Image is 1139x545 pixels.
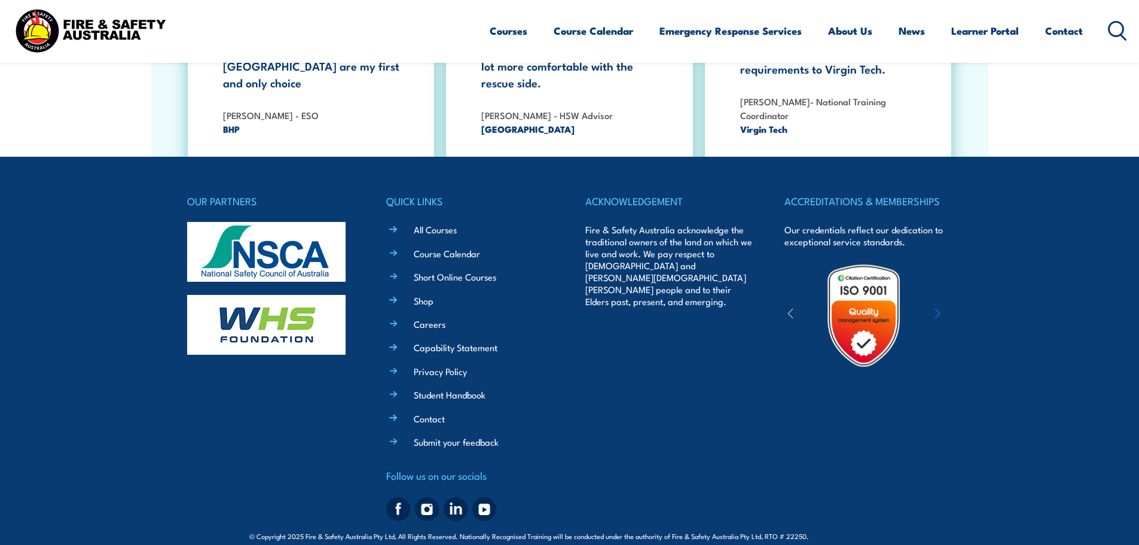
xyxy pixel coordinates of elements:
a: Submit your feedback [414,436,499,448]
a: Short Online Courses [414,270,496,283]
strong: [PERSON_NAME] - HSW Advisor [481,108,613,121]
strong: [PERSON_NAME] - ESO [223,108,319,121]
img: whs-logo-footer [187,295,346,355]
a: Careers [414,318,445,330]
h4: Follow us on our socials [386,467,554,484]
a: KND Digital [848,529,890,541]
h4: ACKNOWLEDGEMENT [585,193,753,209]
span: BHP [223,122,405,136]
h4: QUICK LINKS [386,193,554,209]
a: Course Calendar [414,247,480,260]
a: News [899,15,925,47]
h4: OUR PARTNERS [187,193,355,209]
a: Contact [414,412,445,425]
p: Our credentials reflect our dedication to exceptional service standards. [784,224,952,248]
span: [GEOGRAPHIC_DATA] [481,122,663,136]
img: ewpa-logo [917,295,1021,336]
img: Untitled design (19) [811,263,916,368]
a: Shop [414,294,433,307]
a: Emergency Response Services [659,15,802,47]
span: Virgin Tech [740,122,922,136]
h4: ACCREDITATIONS & MEMBERSHIPS [784,193,952,209]
a: Courses [490,15,527,47]
span: © Copyright 2025 Fire & Safety Australia Pty Ltd, All Rights Reserved. Nationally Recognised Trai... [249,530,890,541]
a: Course Calendar [554,15,633,47]
a: Privacy Policy [414,365,467,377]
a: Student Handbook [414,388,485,401]
span: Site: [823,531,890,541]
p: Fire & Safety Australia acknowledge the traditional owners of the land on which we live and work.... [585,224,753,307]
a: All Courses [414,223,457,236]
strong: [PERSON_NAME]- National Training Coordinator [740,95,886,121]
a: Learner Portal [951,15,1019,47]
a: Capability Statement [414,341,497,354]
a: About Us [828,15,872,47]
img: nsca-logo-footer [187,222,346,282]
a: Contact [1045,15,1083,47]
